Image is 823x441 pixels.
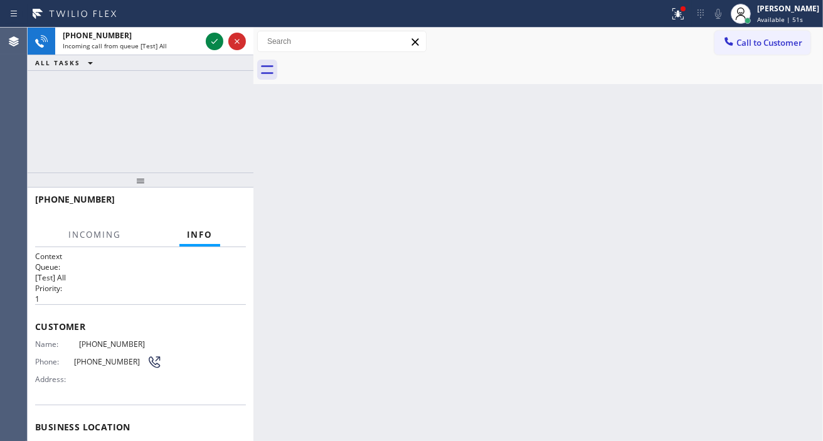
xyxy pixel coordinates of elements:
button: Accept [206,33,223,50]
span: Available | 51s [757,15,803,24]
h2: Queue: [35,262,246,272]
span: [PHONE_NUMBER] [63,30,132,41]
span: Incoming [68,229,121,240]
span: ALL TASKS [35,58,80,67]
h1: Context [35,251,246,262]
button: Info [179,223,220,247]
button: Call to Customer [714,31,810,55]
button: Incoming [61,223,129,247]
span: Business location [35,421,246,433]
input: Search [258,31,426,51]
span: Name: [35,339,79,349]
span: Address: [35,375,79,384]
button: Mute [709,5,727,23]
p: 1 [35,294,246,304]
span: [PHONE_NUMBER] [79,339,161,349]
p: [Test] All [35,272,246,283]
div: [PERSON_NAME] [757,3,819,14]
span: [PHONE_NUMBER] [74,357,147,366]
span: Phone: [35,357,74,366]
span: Customer [35,321,246,332]
span: [PHONE_NUMBER] [35,193,115,205]
button: ALL TASKS [28,55,105,70]
button: Reject [228,33,246,50]
span: Call to Customer [736,37,802,48]
span: Info [187,229,213,240]
span: Incoming call from queue [Test] All [63,41,167,50]
h2: Priority: [35,283,246,294]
